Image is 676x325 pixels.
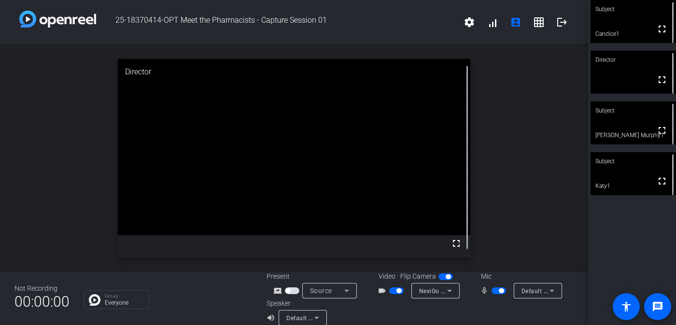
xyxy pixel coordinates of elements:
mat-icon: account_box [510,16,521,28]
mat-icon: mic_none [480,285,492,297]
mat-icon: fullscreen [451,238,462,249]
span: NexiGo N60 FHD Webcam (1d6c:0103) [419,287,530,295]
mat-icon: accessibility [620,301,632,312]
img: white-gradient.svg [19,11,96,28]
mat-icon: fullscreen [656,23,668,35]
mat-icon: videocam_outline [378,285,389,297]
div: Director [118,59,471,85]
div: Subject [591,101,676,120]
img: Chat Icon [89,294,100,306]
mat-icon: fullscreen [656,74,668,85]
span: Flip Camera [400,271,436,282]
mat-icon: fullscreen [656,125,668,136]
mat-icon: volume_up [267,312,278,324]
div: Speaker [267,298,324,309]
div: Present [267,271,363,282]
span: Video [379,271,395,282]
mat-icon: grid_on [533,16,545,28]
div: Director [591,51,676,69]
span: Default - Headphone (Poly Savi 7300 Office Series) (047f:ac27) [286,314,465,322]
span: 00:00:00 [14,290,70,313]
mat-icon: settings [464,16,475,28]
span: Source [310,287,332,295]
div: Subject [591,152,676,170]
button: signal_cellular_alt [481,11,504,34]
p: Group [105,294,144,298]
div: Not Recording [14,283,70,294]
p: Everyone [105,300,144,306]
mat-icon: message [652,301,663,312]
mat-icon: fullscreen [656,175,668,187]
mat-icon: logout [556,16,568,28]
div: Mic [471,271,568,282]
span: 25-18370414-OPT Meet the Pharmacists - Capture Session 01 [96,11,458,34]
mat-icon: screen_share_outline [273,285,285,297]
